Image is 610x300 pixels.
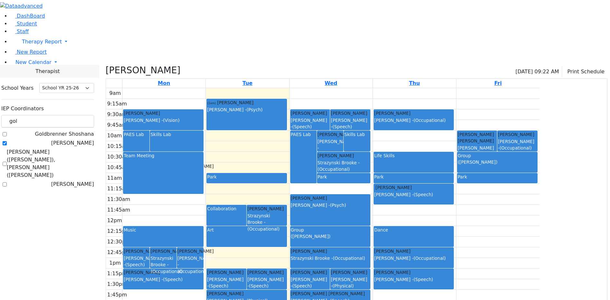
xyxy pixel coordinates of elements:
[207,205,246,212] div: Collaboration
[291,233,370,240] div: ([PERSON_NAME])
[10,56,610,69] a: New Calendar
[515,68,559,76] span: [DATE] 09:22 AM
[247,213,286,232] div: Strazynski Brooke -
[318,167,350,172] span: (Occupational)
[17,28,29,34] span: Staff
[124,269,203,276] div: [PERSON_NAME]
[17,49,47,55] span: New Report
[374,174,453,180] div: Park
[331,276,370,289] div: [PERSON_NAME] -
[124,248,149,254] div: [PERSON_NAME]
[292,283,312,288] span: (Speech)
[106,270,129,277] div: 1:15pm
[106,217,123,224] div: 12pm
[374,152,453,159] div: Life Skills
[374,184,453,191] div: [PERSON_NAME]
[51,180,94,188] label: [PERSON_NAME]
[331,269,370,276] div: [PERSON_NAME]
[331,110,370,116] div: [PERSON_NAME]
[207,290,286,297] div: [PERSON_NAME]
[106,206,132,214] div: 11:45am
[150,269,183,274] span: (Occupational)
[458,145,497,158] div: [PERSON_NAME] -
[374,110,453,116] div: [PERSON_NAME]
[291,227,370,233] div: Group
[10,28,29,34] a: Staff
[291,290,370,297] div: [PERSON_NAME] [PERSON_NAME]
[291,195,370,201] div: [PERSON_NAME]
[163,118,179,123] span: (Vision)
[1,105,44,113] label: IEP Coordinators
[414,118,446,123] span: (Occupational)
[247,276,286,289] div: [PERSON_NAME] -
[331,117,370,130] div: [PERSON_NAME] -
[291,110,330,116] div: [PERSON_NAME]
[458,174,537,180] div: Park
[207,174,286,180] div: Park
[106,121,128,129] div: 9:45am
[374,248,453,254] div: [PERSON_NAME]
[332,124,352,129] span: (Speech)
[10,35,610,48] a: Therapy Report
[125,262,145,267] span: (Speech)
[108,89,122,97] div: 9am
[106,132,123,140] div: 10am
[414,192,433,197] span: (Speech)
[458,152,537,159] div: Group
[17,13,45,19] span: DashBoard
[108,259,122,267] div: 1pm
[35,68,60,75] span: Therapist
[291,131,316,138] div: PAES Lab
[344,131,370,138] div: Skills Lab
[124,117,203,123] div: [PERSON_NAME] -
[106,195,132,203] div: 11:30am
[562,66,607,77] button: Print Schedule
[7,148,94,179] label: [PERSON_NAME] ([PERSON_NAME]), [PERSON_NAME] ([PERSON_NAME])
[106,280,129,288] div: 1:30pm
[323,79,338,88] a: October 1, 2025
[247,205,286,212] div: [PERSON_NAME]
[10,49,47,55] a: New Report
[17,21,37,27] span: Student
[150,255,176,275] div: Strazynski Brooke -
[291,269,330,276] div: [PERSON_NAME]
[106,111,128,118] div: 9:30am
[10,21,37,27] a: Student
[106,65,181,76] h3: [PERSON_NAME]
[124,227,203,233] div: Music
[207,106,286,113] div: [PERSON_NAME] -
[318,152,370,159] div: [PERSON_NAME]
[414,277,433,282] span: (Speech)
[22,39,62,45] span: Therapy Report
[106,174,123,182] div: 11am
[318,174,370,180] div: Park
[10,13,45,19] a: DashBoard
[207,276,246,289] div: [PERSON_NAME] -
[498,131,537,138] div: [PERSON_NAME]
[177,269,210,274] span: (Occupational)
[51,139,94,147] label: [PERSON_NAME]
[157,79,171,88] a: September 29, 2025
[124,152,203,159] div: Team Meeting
[207,102,216,105] span: (1xm)
[241,79,254,88] a: September 30, 2025
[209,283,228,288] span: (Speech)
[106,291,129,299] div: 1:45pm
[408,79,421,88] a: October 2, 2025
[106,100,128,108] div: 9:15am
[249,283,269,288] span: (Speech)
[500,145,532,150] span: (Occupational)
[291,248,370,254] div: [PERSON_NAME]
[247,226,280,232] span: (Occupational)
[332,283,354,288] span: (Physical)
[318,159,370,173] div: Strazynski Brooke -
[1,115,94,127] input: Search
[458,159,537,165] div: ([PERSON_NAME])
[150,131,203,138] div: Skills Lab
[124,255,149,268] div: [PERSON_NAME] -
[163,277,183,282] span: (Speech)
[291,276,330,289] div: [PERSON_NAME] -
[35,130,94,138] label: Goldbrenner Shoshana
[318,131,343,138] div: [PERSON_NAME]
[15,59,52,65] span: New Calendar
